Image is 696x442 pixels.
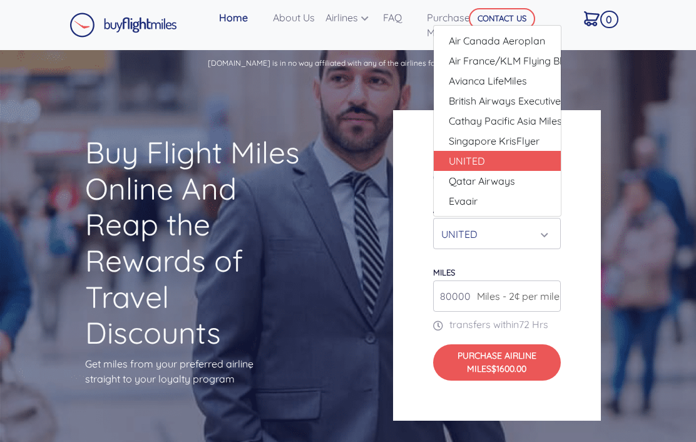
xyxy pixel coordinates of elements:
a: Purchase Miles [422,5,490,45]
h1: Buy Flight Miles Online And Reap the Rewards of Travel Discounts [85,135,304,351]
img: Buy Flight Miles Logo [69,13,177,38]
p: transfers within [433,317,561,332]
span: $1600.00 [491,363,526,374]
span: Air France/KLM Flying Blue [449,53,573,68]
span: Avianca LifeMiles [449,73,527,88]
span: British Airways Executive Club [449,93,584,108]
button: CONTACT US [469,8,535,29]
a: 0 [579,5,617,31]
p: Get miles from your preferred airline straight to your loyalty program [85,356,304,386]
a: Airlines [320,5,378,30]
div: UNITED [441,222,546,246]
span: Qatar Airways [449,173,515,188]
label: miles [433,267,455,277]
button: Purchase Airline Miles$1600.00 [433,344,561,381]
span: Air Canada Aeroplan [449,33,545,48]
a: FAQ [378,5,422,30]
a: Home [214,5,268,30]
span: Cathay Pacific Asia Miles [449,113,562,128]
span: 72 Hrs [519,318,548,331]
img: Cart [584,11,600,26]
a: Buy Flight Miles Logo [69,9,177,41]
span: UNITED [449,153,485,168]
span: 0 [600,11,618,28]
button: UNITED [433,218,561,249]
a: About Us [268,5,320,30]
span: Miles - 2¢ per mile [471,289,560,304]
span: Singapore KrisFlyer [449,133,540,148]
span: Evaair [449,193,478,208]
